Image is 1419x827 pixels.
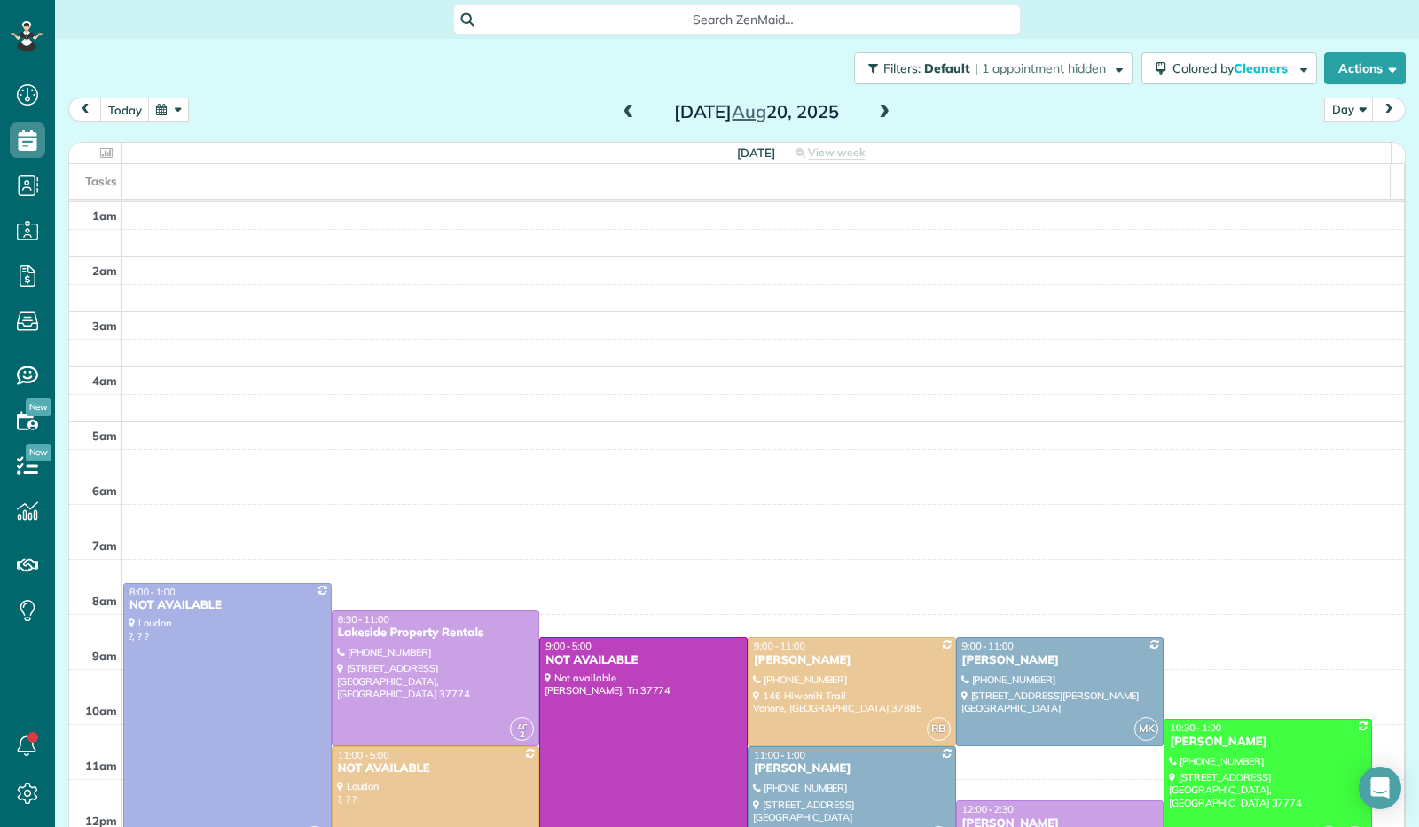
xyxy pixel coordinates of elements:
[92,319,117,333] span: 3am
[337,761,535,776] div: NOT AVAILABLE
[338,613,389,626] span: 8:30 - 11:00
[1324,52,1406,84] button: Actions
[338,749,389,761] span: 11:00 - 5:00
[92,649,117,663] span: 9am
[26,444,51,461] span: New
[68,98,102,122] button: prev
[92,209,117,223] span: 1am
[100,98,150,122] button: today
[753,653,951,668] div: [PERSON_NAME]
[85,759,117,773] span: 11am
[92,484,117,498] span: 6am
[962,640,1014,652] span: 9:00 - 11:00
[85,174,117,188] span: Tasks
[753,761,951,776] div: [PERSON_NAME]
[1169,735,1367,750] div: [PERSON_NAME]
[961,653,1159,668] div: [PERSON_NAME]
[545,653,742,668] div: NOT AVAILABLE
[1170,721,1221,734] span: 10:30 - 1:00
[1234,60,1290,76] span: Cleaners
[545,640,592,652] span: 9:00 - 5:00
[1172,60,1294,76] span: Colored by
[511,727,533,744] small: 2
[1372,98,1406,122] button: next
[1359,767,1401,809] div: Open Intercom Messenger
[1141,52,1317,84] button: Colored byCleaners
[92,374,117,388] span: 4am
[754,749,805,761] span: 11:00 - 1:00
[92,264,117,278] span: 2am
[962,803,1014,815] span: 12:00 - 2:30
[808,146,865,160] span: View week
[975,60,1106,76] span: | 1 appointment hidden
[337,626,535,641] div: Lakeside Property Rentals
[737,146,775,160] span: [DATE]
[85,704,117,718] span: 10am
[92,429,117,443] span: 5am
[1324,98,1374,122] button: Day
[92,539,117,553] span: 7am
[924,60,971,76] span: Default
[129,586,176,598] span: 8:00 - 1:00
[26,398,51,416] span: New
[92,594,117,608] span: 8am
[854,52,1133,84] button: Filters: Default | 1 appointment hidden
[646,102,867,122] h2: [DATE] 20, 2025
[1134,717,1158,741] span: MK
[927,717,951,741] span: RB
[845,52,1133,84] a: Filters: Default | 1 appointment hidden
[754,640,805,652] span: 9:00 - 11:00
[732,100,766,122] span: Aug
[129,598,326,613] div: NOT AVAILABLE
[883,60,921,76] span: Filters:
[517,721,528,731] span: AC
